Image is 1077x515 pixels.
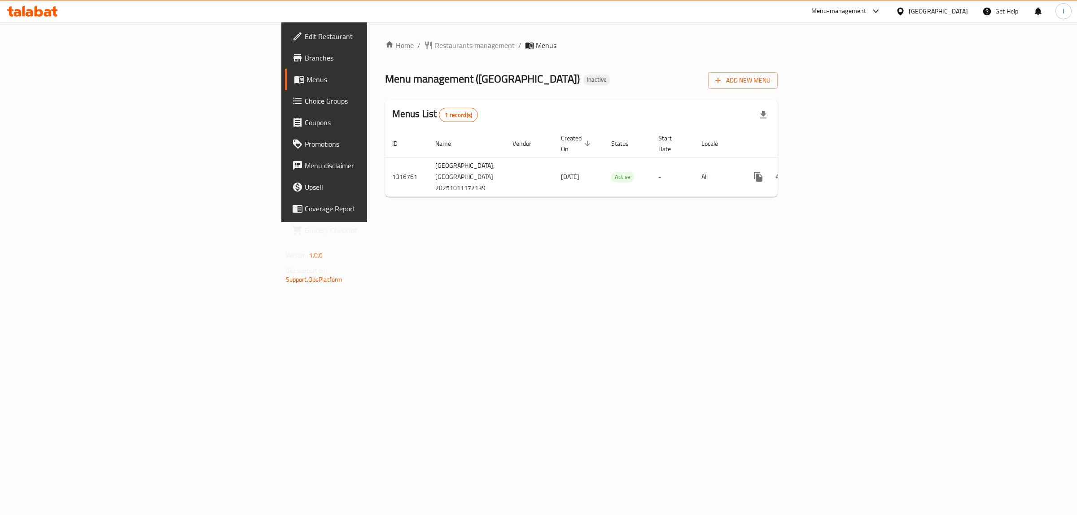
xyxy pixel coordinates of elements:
[512,138,543,149] span: Vendor
[385,69,580,89] span: Menu management ( [GEOGRAPHIC_DATA] )
[753,104,774,126] div: Export file
[424,40,515,51] a: Restaurants management
[909,6,968,16] div: [GEOGRAPHIC_DATA]
[285,198,461,219] a: Coverage Report
[285,176,461,198] a: Upsell
[286,249,308,261] span: Version:
[285,155,461,176] a: Menu disclaimer
[439,108,478,122] div: Total records count
[305,31,454,42] span: Edit Restaurant
[285,47,461,69] a: Branches
[435,138,463,149] span: Name
[309,249,323,261] span: 1.0.0
[385,40,778,51] nav: breadcrumb
[611,172,634,183] div: Active
[1063,6,1064,16] span: l
[392,107,478,122] h2: Menus List
[305,160,454,171] span: Menu disclaimer
[305,203,454,214] span: Coverage Report
[305,117,454,128] span: Coupons
[285,26,461,47] a: Edit Restaurant
[285,69,461,90] a: Menus
[658,133,683,154] span: Start Date
[285,219,461,241] a: Grocery Checklist
[715,75,771,86] span: Add New Menu
[769,166,791,188] button: Change Status
[306,74,454,85] span: Menus
[701,138,730,149] span: Locale
[285,112,461,133] a: Coupons
[518,40,521,51] li: /
[439,111,477,119] span: 1 record(s)
[285,133,461,155] a: Promotions
[285,90,461,112] a: Choice Groups
[428,157,505,196] td: [GEOGRAPHIC_DATA],[GEOGRAPHIC_DATA] 20251011172139
[811,6,867,17] div: Menu-management
[286,265,327,276] span: Get support on:
[611,138,640,149] span: Status
[740,130,841,157] th: Actions
[286,274,343,285] a: Support.OpsPlatform
[305,139,454,149] span: Promotions
[305,182,454,192] span: Upsell
[305,96,454,106] span: Choice Groups
[392,138,409,149] span: ID
[561,171,579,183] span: [DATE]
[708,72,778,89] button: Add New Menu
[561,133,593,154] span: Created On
[748,166,769,188] button: more
[583,76,610,83] span: Inactive
[385,130,841,197] table: enhanced table
[305,52,454,63] span: Branches
[435,40,515,51] span: Restaurants management
[694,157,740,196] td: All
[536,40,556,51] span: Menus
[611,172,634,182] span: Active
[305,225,454,236] span: Grocery Checklist
[583,74,610,85] div: Inactive
[651,157,694,196] td: -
